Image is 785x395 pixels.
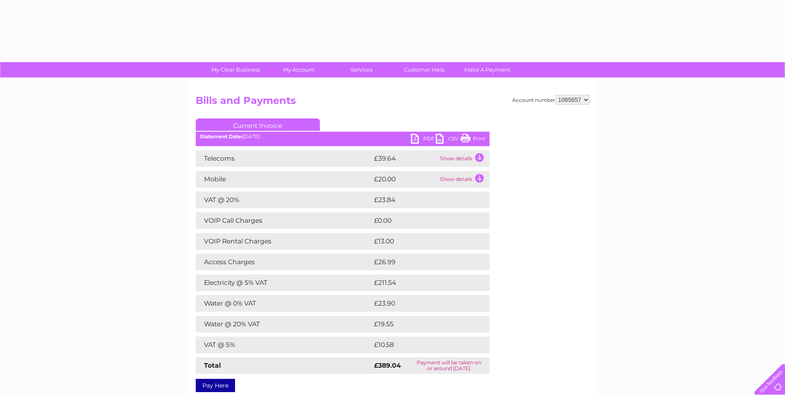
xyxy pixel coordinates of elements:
a: Services [327,62,396,77]
strong: £389.04 [374,361,401,369]
td: Show details [438,150,490,167]
td: VAT @ 20% [196,192,372,208]
td: Mobile [196,171,372,188]
b: Statement Date: [200,133,242,140]
div: [DATE] [196,134,490,140]
td: Electricity @ 5% VAT [196,275,372,291]
td: £23.84 [372,192,473,208]
td: VOIP Call Charges [196,212,372,229]
td: £26.99 [372,254,473,270]
td: Water @ 0% VAT [196,295,372,312]
a: Print [461,134,485,146]
h2: Bills and Payments [196,95,590,111]
td: £19.55 [372,316,472,332]
a: CSV [436,134,461,146]
a: My Account [264,62,333,77]
a: Current Invoice [196,118,320,131]
td: Access Charges [196,254,372,270]
td: £23.90 [372,295,473,312]
td: Payment will be taken on or around [DATE] [408,357,490,374]
td: £0.00 [372,212,471,229]
td: VOIP Rental Charges [196,233,372,250]
strong: Total [204,361,221,369]
a: Pay Here [196,379,235,392]
td: £13.00 [372,233,472,250]
td: £10.58 [372,337,472,353]
td: £211.54 [372,275,473,291]
td: Water @ 20% VAT [196,316,372,332]
div: Account number [512,95,590,105]
a: My Clear Business [202,62,270,77]
a: PDF [411,134,436,146]
a: Make A Payment [453,62,521,77]
a: Customer Help [390,62,459,77]
td: Telecoms [196,150,372,167]
td: Show details [438,171,490,188]
td: £20.00 [372,171,438,188]
td: £39.64 [372,150,438,167]
td: VAT @ 5% [196,337,372,353]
